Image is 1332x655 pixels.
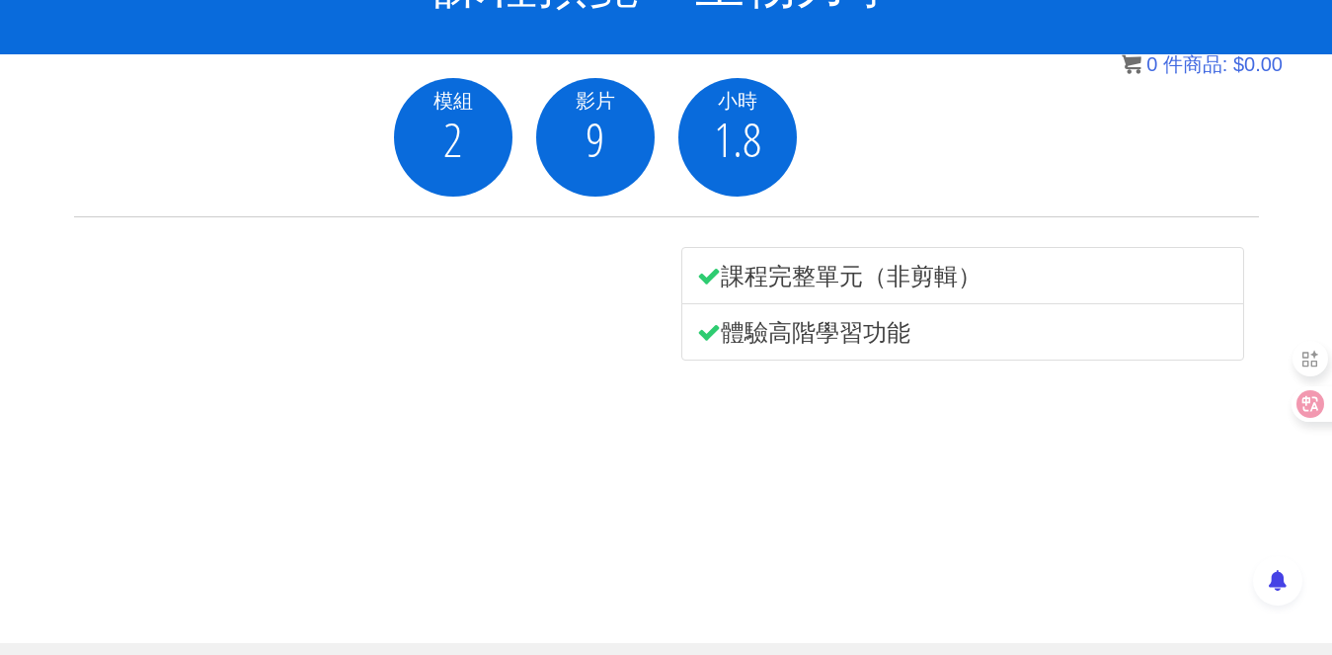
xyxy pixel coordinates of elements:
[586,107,604,171] font: 9
[1163,53,1228,75] font: 件商品:
[1233,53,1244,75] font: $
[1146,53,1157,75] font: 0
[443,107,462,171] font: 2
[1122,53,1283,75] a: 0 件商品: $0.00
[718,90,757,112] font: 小時
[714,107,761,171] font: 1.8
[1244,53,1283,75] font: 0.00
[721,315,910,348] font: 體驗高階學習功能
[1122,54,1141,74] img: icon11.png
[433,90,473,112] font: 模組
[721,259,981,291] font: 課程完整單元（非剪輯）
[576,90,615,112] font: 影片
